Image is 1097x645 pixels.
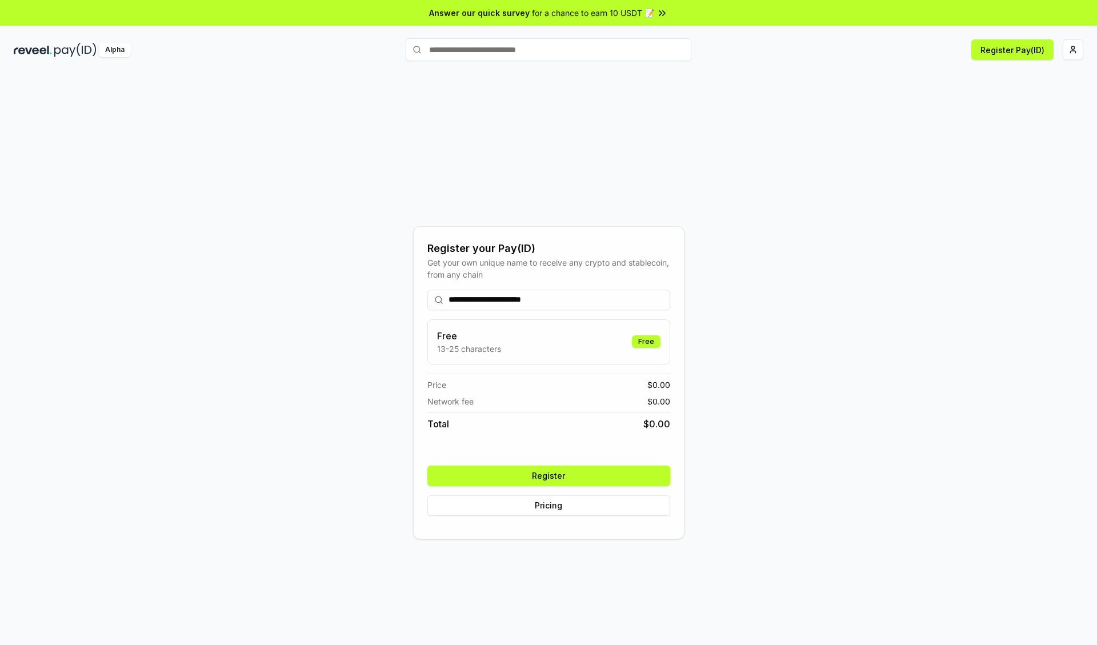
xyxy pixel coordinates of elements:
[427,495,670,516] button: Pricing
[427,257,670,281] div: Get your own unique name to receive any crypto and stablecoin, from any chain
[14,43,52,57] img: reveel_dark
[437,329,501,343] h3: Free
[427,466,670,486] button: Register
[427,379,446,391] span: Price
[632,335,660,348] div: Free
[99,43,131,57] div: Alpha
[647,379,670,391] span: $ 0.00
[647,395,670,407] span: $ 0.00
[427,241,670,257] div: Register your Pay(ID)
[427,417,449,431] span: Total
[532,7,654,19] span: for a chance to earn 10 USDT 📝
[437,343,501,355] p: 13-25 characters
[429,7,530,19] span: Answer our quick survey
[971,39,1054,60] button: Register Pay(ID)
[427,395,474,407] span: Network fee
[54,43,97,57] img: pay_id
[643,417,670,431] span: $ 0.00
